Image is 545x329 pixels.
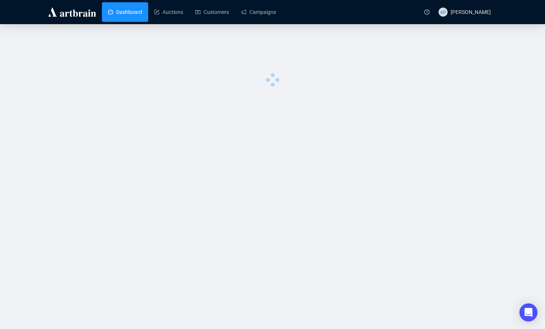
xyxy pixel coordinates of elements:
[154,2,183,22] a: Auctions
[519,303,537,321] div: Open Intercom Messenger
[440,8,446,16] span: AP
[241,2,276,22] a: Campaigns
[424,9,430,15] span: question-circle
[195,2,229,22] a: Customers
[47,6,97,18] img: logo
[451,9,491,15] span: [PERSON_NAME]
[108,2,142,22] a: Dashboard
